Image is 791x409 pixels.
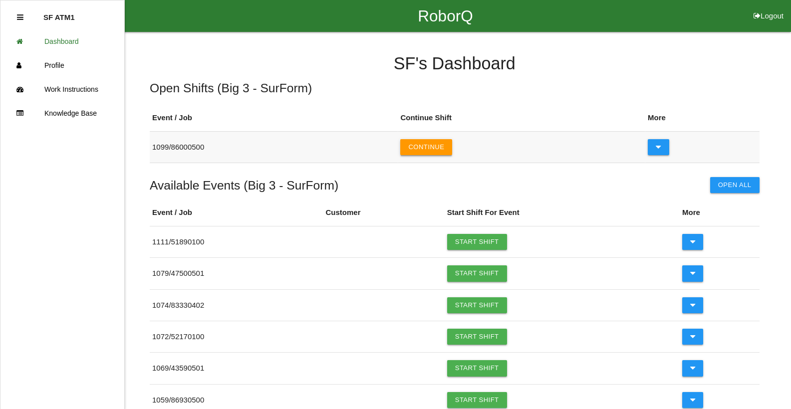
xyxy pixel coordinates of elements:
[447,360,507,376] a: Start Shift
[710,177,760,193] button: Open All
[447,265,507,281] a: Start Shift
[0,53,124,77] a: Profile
[43,5,75,21] p: SF ATM1
[680,200,760,226] th: More
[150,105,398,131] th: Event / Job
[447,392,507,408] a: Start Shift
[150,131,398,163] td: 1099 / 86000500
[150,200,323,226] th: Event / Job
[447,329,507,345] a: Start Shift
[0,77,124,101] a: Work Instructions
[150,54,760,73] h4: SF 's Dashboard
[398,105,645,131] th: Continue Shift
[447,297,507,313] a: Start Shift
[150,353,323,384] td: 1069 / 43590501
[323,200,444,226] th: Customer
[0,29,124,53] a: Dashboard
[150,81,760,95] h5: Open Shifts ( Big 3 - SurForm )
[150,289,323,321] td: 1074 / 83330402
[400,139,452,155] button: Continue
[150,321,323,353] td: 1072 / 52170100
[150,179,338,192] h5: Available Events ( Big 3 - SurForm )
[150,226,323,257] td: 1111 / 51890100
[150,258,323,289] td: 1079 / 47500501
[0,101,124,125] a: Knowledge Base
[445,200,680,226] th: Start Shift For Event
[447,234,507,250] a: Start Shift
[17,5,23,29] div: Close
[645,105,760,131] th: More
